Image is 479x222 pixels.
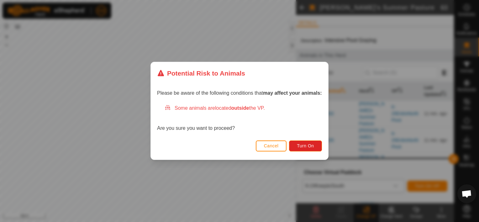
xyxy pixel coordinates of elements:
strong: outside [231,106,249,111]
button: Turn On [289,140,322,151]
button: Cancel [256,140,287,151]
span: Turn On [297,144,314,149]
div: Some animals are [165,105,322,112]
div: Are you sure you want to proceed? [157,105,322,132]
span: Cancel [264,144,279,149]
span: located the VP. [215,106,265,111]
span: Please be aware of the following conditions that [157,91,322,96]
div: Open chat [457,184,476,203]
strong: may affect your animals: [263,91,322,96]
div: Potential Risk to Animals [157,68,245,78]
